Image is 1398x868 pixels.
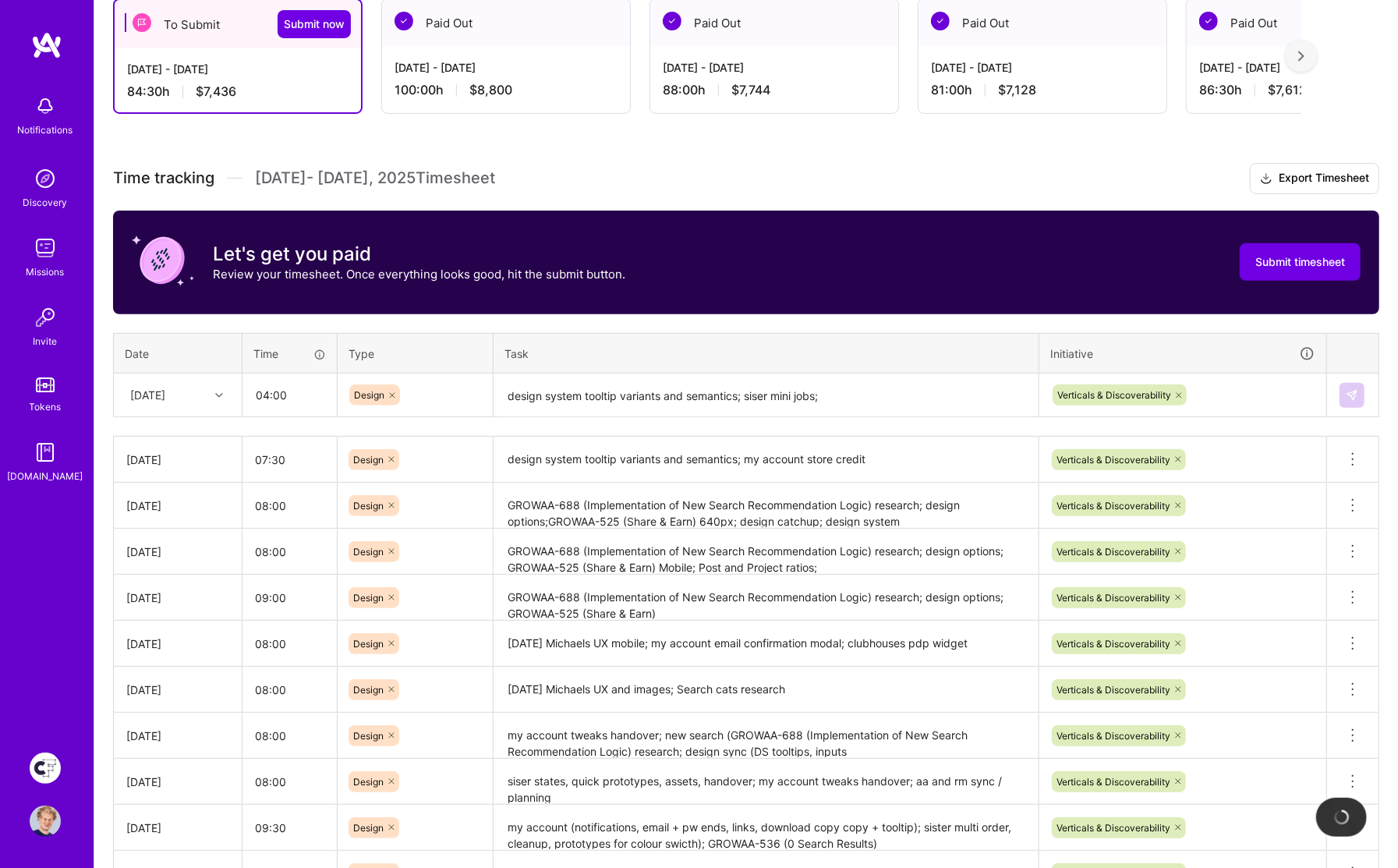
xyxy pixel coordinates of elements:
span: Verticals & Discoverability [1056,638,1170,650]
button: Submit timesheet [1240,243,1361,281]
div: Tokens [30,399,62,415]
textarea: design system tooltip variants and semantics; my account store credit [495,438,1037,482]
a: User Avatar [26,806,65,837]
div: [DATE] - [DATE] [395,59,618,76]
span: Design [353,500,384,512]
textarea: GROWAA-688 (Implementation of New Search Recommendation Logic) research; design options; GROWAA-5... [495,576,1037,619]
div: 84:30 h [127,83,349,100]
span: Time tracking [113,168,214,188]
button: Export Timesheet [1250,163,1379,194]
img: Paid Out [395,12,413,30]
img: Creative Fabrica Project Team [30,753,61,784]
input: HH:MM [242,485,337,526]
i: icon Chevron [215,391,223,399]
span: Verticals & Discoverability [1056,730,1170,742]
span: $7,744 [731,82,770,98]
span: Design [353,454,384,466]
textarea: my account tweaks handover; new search (GROWAA-688 (Implementation of New Search Recommendation L... [495,714,1037,757]
img: discovery [30,163,61,194]
th: Type [338,333,494,374]
span: $7,612 [1268,82,1307,98]
textarea: design system tooltip variants and semantics; siser mini jobs; [495,375,1037,416]
div: [DATE] [130,387,165,403]
span: Verticals & Discoverability [1056,454,1170,466]
div: [DATE] [126,498,229,514]
input: HH:MM [242,623,337,664]
img: coin [132,229,194,292]
img: Submit [1346,389,1358,402]
img: User Avatar [30,806,61,837]
span: Design [354,389,384,401]
h3: Let's get you paid [213,243,625,266]
div: [DATE] [126,682,229,698]
img: right [1298,51,1304,62]
div: [DATE] [126,728,229,744]
div: 81:00 h [931,82,1154,98]
div: [DATE] - [DATE] [931,59,1154,76]
img: logo [31,31,62,59]
img: Paid Out [931,12,950,30]
div: [DOMAIN_NAME] [8,468,83,484]
span: Verticals & Discoverability [1056,500,1170,512]
span: Design [353,592,384,604]
span: Design [353,776,384,788]
span: Design [353,730,384,742]
input: HH:MM [242,669,337,710]
span: $7,436 [196,83,236,100]
img: guide book [30,437,61,468]
div: Notifications [18,122,73,138]
div: Time [253,345,326,362]
input: HH:MM [242,439,337,480]
span: [DATE] - [DATE] , 2025 Timesheet [255,168,495,188]
span: Design [353,822,384,834]
input: HH:MM [242,807,337,849]
div: [DATE] [126,636,229,652]
th: Date [114,333,242,374]
div: Missions [27,264,65,280]
th: Task [494,333,1039,374]
p: Review your timesheet. Once everything looks good, hit the submit button. [213,266,625,282]
textarea: my account (notifications, email + pw ends, links, download copy copy + tooltip); sister multi or... [495,806,1037,849]
textarea: GROWAA-688 (Implementation of New Search Recommendation Logic) research; design options;GROWAA-52... [495,484,1037,527]
span: Design [353,684,384,696]
span: $7,128 [998,82,1036,98]
input: HH:MM [243,374,336,416]
textarea: GROWAA-688 (Implementation of New Search Recommendation Logic) research; design options; GROWAA-5... [495,530,1037,573]
span: Verticals & Discoverability [1056,822,1170,834]
input: HH:MM [242,577,337,618]
div: 100:00 h [395,82,618,98]
textarea: [DATE] Michaels UX mobile; my account email confirmation modal; clubhouses pdp widget [495,622,1037,665]
a: Creative Fabrica Project Team [26,753,65,784]
div: [DATE] [126,820,229,836]
button: Submit now [278,10,351,38]
textarea: siser states, quick prototypes, assets, handover; my account tweaks handover; aa and rm sync / pl... [495,760,1037,803]
span: Submit timesheet [1255,254,1345,270]
span: Verticals & Discoverability [1056,592,1170,604]
span: Verticals & Discoverability [1056,546,1170,558]
div: [DATE] [126,544,229,560]
input: HH:MM [242,761,337,802]
span: Verticals & Discoverability [1056,776,1170,788]
span: Design [353,638,384,650]
div: [DATE] [126,452,229,468]
span: Verticals & Discoverability [1057,389,1171,401]
div: [DATE] - [DATE] [127,61,349,77]
i: icon Download [1260,171,1272,187]
input: HH:MM [242,531,337,572]
img: To Submit [133,13,151,32]
span: $8,800 [469,82,512,98]
img: Invite [30,302,61,333]
img: loading [1334,810,1350,825]
input: HH:MM [242,715,337,756]
div: null [1340,383,1366,408]
img: bell [30,90,61,122]
div: 88:00 h [663,82,886,98]
div: [DATE] - [DATE] [663,59,886,76]
textarea: [DATE] Michaels UX and images; Search cats research [495,668,1037,711]
span: Verticals & Discoverability [1056,684,1170,696]
img: Paid Out [663,12,681,30]
img: teamwork [30,232,61,264]
span: Submit now [284,16,345,32]
div: [DATE] [126,590,229,606]
div: [DATE] [126,774,229,790]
